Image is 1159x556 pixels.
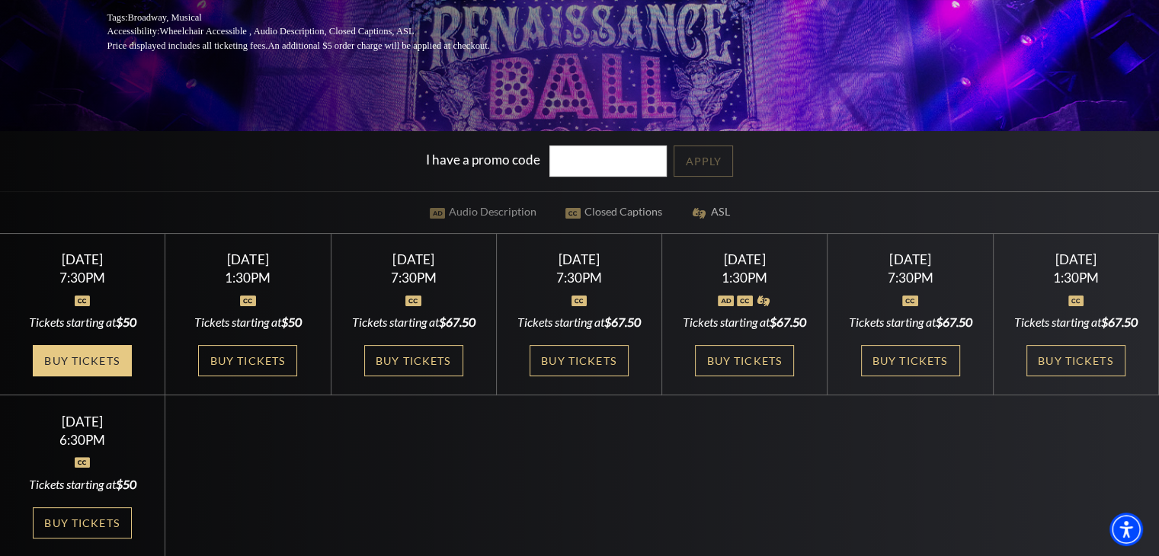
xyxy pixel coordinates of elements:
[695,345,794,376] a: Buy Tickets
[18,271,147,284] div: 7:30PM
[75,457,91,468] img: icon_oc.svg
[770,315,806,329] span: $67.50
[1011,314,1140,331] div: Tickets starting at
[936,315,972,329] span: $67.50
[530,345,629,376] a: Buy Tickets
[1109,513,1143,546] div: Accessibility Menu
[33,345,132,376] a: Buy Tickets
[198,345,297,376] a: Buy Tickets
[846,314,975,331] div: Tickets starting at
[1011,251,1140,267] div: [DATE]
[281,315,302,329] span: $50
[902,296,918,306] img: icon_oc.svg
[107,11,527,25] p: Tags:
[107,39,527,53] p: Price displayed includes all ticketing fees.
[267,40,489,51] span: An additional $5 order charge will be applied at checkout.
[1068,296,1084,306] img: icon_oc.svg
[116,315,136,329] span: $50
[18,251,147,267] div: [DATE]
[439,315,475,329] span: $67.50
[18,476,147,493] div: Tickets starting at
[364,345,463,376] a: Buy Tickets
[349,271,478,284] div: 7:30PM
[33,507,132,538] a: Buy Tickets
[680,251,809,267] div: [DATE]
[604,315,641,329] span: $67.50
[116,477,136,491] span: $50
[1011,271,1140,284] div: 1:30PM
[349,251,478,267] div: [DATE]
[18,414,147,430] div: [DATE]
[405,296,421,306] img: icon_oc.svg
[127,12,201,23] span: Broadway, Musical
[571,296,588,306] img: icon_oc.svg
[75,296,91,306] img: icon_oc.svg
[107,24,527,39] p: Accessibility:
[737,296,753,306] img: icon_oc.svg
[1101,315,1138,329] span: $67.50
[426,152,540,168] label: I have a promo code
[159,26,414,37] span: Wheelchair Accessible , Audio Description, Closed Captions, ASL
[184,251,312,267] div: [DATE]
[240,296,256,306] img: icon_oc.svg
[846,271,975,284] div: 7:30PM
[18,433,147,446] div: 6:30PM
[18,314,147,331] div: Tickets starting at
[680,271,809,284] div: 1:30PM
[349,314,478,331] div: Tickets starting at
[515,251,644,267] div: [DATE]
[861,345,960,376] a: Buy Tickets
[1026,345,1125,376] a: Buy Tickets
[846,251,975,267] div: [DATE]
[680,314,809,331] div: Tickets starting at
[515,271,644,284] div: 7:30PM
[184,314,312,331] div: Tickets starting at
[184,271,312,284] div: 1:30PM
[515,314,644,331] div: Tickets starting at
